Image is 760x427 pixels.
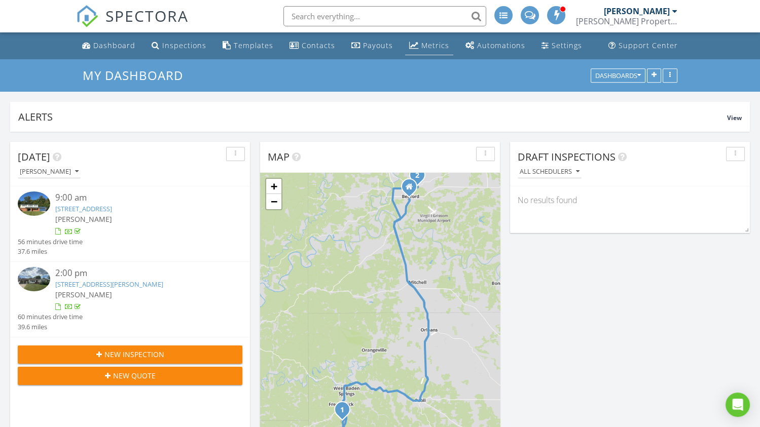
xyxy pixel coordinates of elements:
div: Dashboards [595,72,641,79]
a: Automations (Advanced) [461,36,529,55]
div: Dashboard [93,41,135,50]
span: New Inspection [104,349,164,360]
span: [PERSON_NAME] [55,290,112,299]
div: Open Intercom Messenger [726,393,750,417]
div: 39.6 miles [18,322,83,332]
div: Contacts [302,41,335,50]
div: Alerts [18,110,727,124]
div: All schedulers [520,168,580,175]
button: New Inspection [18,345,242,364]
img: The Best Home Inspection Software - Spectora [76,5,98,27]
i: 1 [340,407,344,414]
a: SPECTORA [76,14,189,35]
a: [STREET_ADDRESS] [55,204,112,213]
a: Settings [537,36,586,55]
input: Search everything... [283,6,486,26]
div: [PERSON_NAME] [20,168,79,175]
a: Inspections [148,36,210,55]
div: 9:00 am [55,191,224,204]
a: Metrics [405,36,453,55]
span: [DATE] [18,150,50,164]
button: All schedulers [518,165,582,179]
img: 9328849%2Fcover_photos%2F0zLC2wAMeeUtJpfjr24C%2Fsmall.jpg [18,267,50,291]
span: Draft Inspections [518,150,616,164]
div: Payouts [363,41,393,50]
div: 205 Riley Blvd, Bedford, IN 47421 [417,175,423,181]
div: Bailey Property Inspections [576,16,677,26]
div: [PERSON_NAME] [604,6,670,16]
img: 9325843%2Fcover_photos%2FKHBnqP1WSf6B7J9z9mH4%2Fsmall.jpg [18,191,50,216]
a: 2:00 pm [STREET_ADDRESS][PERSON_NAME] [PERSON_NAME] 60 minutes drive time 39.6 miles [18,267,242,332]
a: Dashboard [78,36,139,55]
button: [PERSON_NAME] [18,165,81,179]
span: SPECTORA [105,5,189,26]
a: My Dashboard [83,67,192,84]
div: Templates [234,41,273,50]
div: Settings [552,41,582,50]
div: 2225 S Old State Rd 145, French Lick, IN 47432 [342,409,348,415]
span: Map [268,150,289,164]
div: Support Center [619,41,678,50]
div: 2:00 pm [55,267,224,280]
div: 56 minutes drive time [18,237,83,247]
span: [PERSON_NAME] [55,214,112,224]
a: 9:00 am [STREET_ADDRESS] [PERSON_NAME] 56 minutes drive time 37.6 miles [18,191,242,256]
div: Metrics [421,41,449,50]
a: Support Center [604,36,682,55]
a: Payouts [347,36,397,55]
i: 2 [415,172,419,179]
div: 1323 19th St, Bedford IN 47421 [409,186,415,192]
a: [STREET_ADDRESS][PERSON_NAME] [55,280,163,289]
a: Zoom out [266,194,281,209]
a: Templates [219,36,277,55]
div: 60 minutes drive time [18,312,83,322]
a: Contacts [285,36,339,55]
div: Automations [477,41,525,50]
div: 37.6 miles [18,247,83,256]
div: No results found [510,186,750,214]
a: Zoom in [266,179,281,194]
div: Inspections [162,41,206,50]
span: New Quote [113,370,156,381]
span: View [727,113,742,122]
button: Dashboards [591,68,645,83]
button: New Quote [18,367,242,385]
